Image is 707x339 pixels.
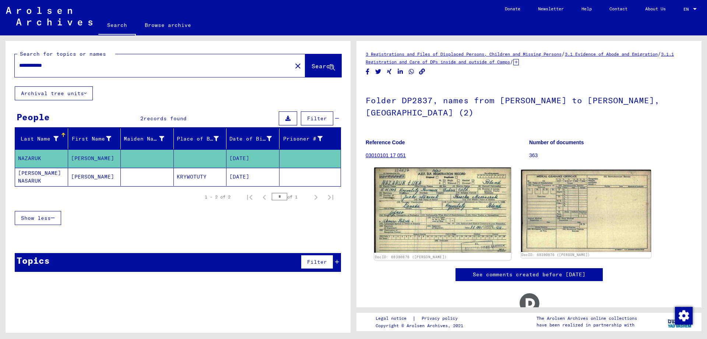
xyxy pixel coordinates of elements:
mat-cell: NAZARUK [15,149,68,167]
a: 03010101 17 051 [366,152,406,158]
div: of 1 [272,193,309,200]
div: Topics [17,254,50,267]
a: 3 Registrations and Files of Displaced Persons, Children and Missing Persons [366,51,562,57]
span: / [510,58,513,65]
div: | [376,315,467,322]
img: Arolsen_neg.svg [6,7,92,25]
button: Share on Xing [386,67,393,76]
b: Number of documents [529,139,584,145]
div: Date of Birth [229,135,272,143]
p: have been realized in partnership with [537,322,637,328]
a: 3.1 Evidence of Abode and Emigration [565,51,658,57]
div: First Name [71,133,121,145]
mat-header-cell: Date of Birth [226,128,279,149]
button: Next page [309,190,323,204]
button: Filter [301,255,333,269]
mat-icon: close [293,62,302,70]
button: Copy link [418,67,426,76]
button: Share on Facebook [364,67,372,76]
mat-cell: KRYWOTUTY [174,168,227,186]
div: Date of Birth [229,133,281,145]
button: Search [305,54,341,77]
div: Maiden Name [124,133,173,145]
button: Show less [15,211,61,225]
button: Clear [291,58,305,73]
button: Share on LinkedIn [397,67,404,76]
a: DocID: 68390876 ([PERSON_NAME]) [375,255,447,259]
div: Prisoner # [282,135,323,143]
mat-header-cell: Last Name [15,128,68,149]
mat-header-cell: Maiden Name [121,128,174,149]
a: Privacy policy [416,315,467,322]
span: Show less [21,215,51,221]
button: First page [242,190,257,204]
span: 2 [140,115,144,122]
a: Browse archive [136,16,200,34]
img: Change consent [675,307,693,325]
mat-cell: [PERSON_NAME] NASARUK [15,168,68,186]
a: DocID: 68390876 ([PERSON_NAME]) [521,253,590,257]
span: records found [144,115,187,122]
span: EN [683,7,692,12]
img: 002.jpg [521,170,651,252]
button: Previous page [257,190,272,204]
b: Reference Code [366,139,405,145]
button: Last page [323,190,338,204]
mat-header-cell: Prisoner # [279,128,341,149]
button: Share on WhatsApp [408,67,415,76]
button: Archival tree units [15,86,93,100]
p: Copyright © Arolsen Archives, 2021 [376,322,467,329]
a: Search [98,16,136,35]
div: People [17,110,50,124]
mat-cell: [PERSON_NAME] [68,168,121,186]
p: 363 [529,152,692,159]
mat-cell: [DATE] [226,149,279,167]
mat-cell: [DATE] [226,168,279,186]
div: Place of Birth [177,133,228,145]
img: yv_logo.png [666,312,694,331]
div: Change consent [675,307,692,324]
button: Share on Twitter [374,67,382,76]
img: 001.jpg [374,167,511,253]
button: Filter [301,111,333,125]
span: Filter [307,115,327,122]
mat-cell: [PERSON_NAME] [68,149,121,167]
mat-header-cell: First Name [68,128,121,149]
mat-label: Search for topics or names [20,51,106,57]
span: Filter [307,259,327,265]
div: Maiden Name [124,135,164,143]
div: Place of Birth [177,135,219,143]
div: 1 – 2 of 2 [205,194,231,200]
a: Legal notice [376,315,412,322]
span: Search [312,62,334,70]
a: See comments created before [DATE] [473,271,585,279]
mat-header-cell: Place of Birth [174,128,227,149]
div: Last Name [18,135,59,143]
div: Prisoner # [282,133,332,145]
h1: Folder DP2837, names from [PERSON_NAME] to [PERSON_NAME], [GEOGRAPHIC_DATA] (2) [366,83,692,128]
span: / [562,51,565,57]
p: The Arolsen Archives online collections [537,315,637,322]
div: Last Name [18,133,68,145]
span: / [658,51,661,57]
div: First Name [71,135,112,143]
